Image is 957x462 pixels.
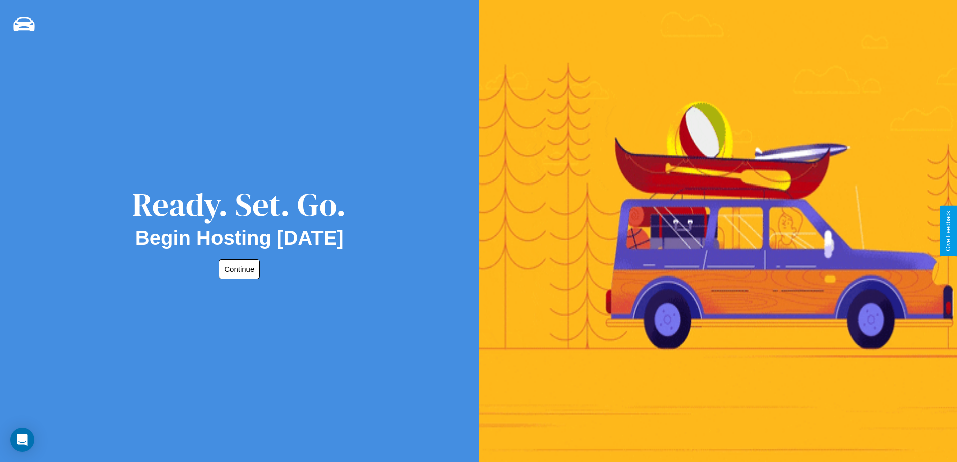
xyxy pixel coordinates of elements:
h2: Begin Hosting [DATE] [135,227,344,249]
div: Open Intercom Messenger [10,428,34,452]
div: Give Feedback [945,211,952,251]
div: Ready. Set. Go. [132,182,346,227]
button: Continue [219,259,260,279]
